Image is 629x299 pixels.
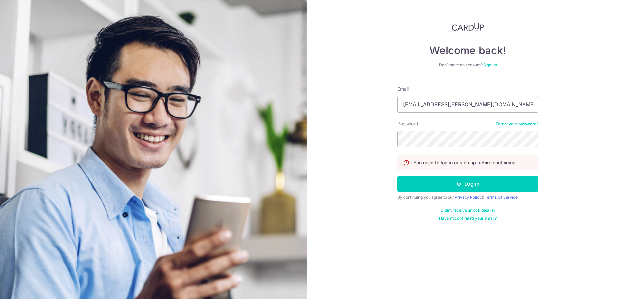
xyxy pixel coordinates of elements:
a: Sign up [483,62,497,67]
a: Privacy Policy [455,195,482,200]
a: Didn't receive unlock details? [441,208,495,213]
input: Enter your Email [397,96,538,113]
div: Don’t have an account? [397,62,538,68]
a: Forgot your password? [496,121,538,127]
label: Email [397,86,409,92]
div: By continuing you agree to our & [397,195,538,200]
button: Log in [397,176,538,192]
label: Password [397,120,418,127]
h4: Welcome back! [397,44,538,57]
a: Terms Of Service [485,195,518,200]
a: Haven't confirmed your email? [439,216,497,221]
p: You need to log in or sign up before continuing. [413,160,517,166]
img: CardUp Logo [452,23,484,31]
